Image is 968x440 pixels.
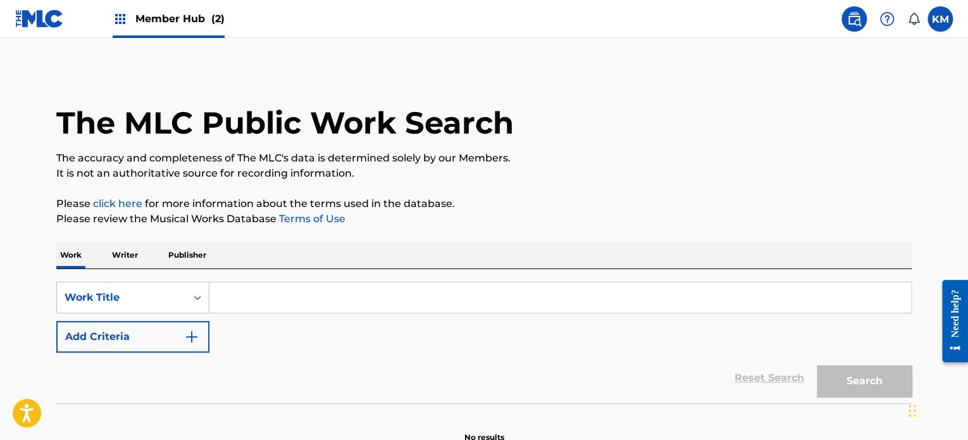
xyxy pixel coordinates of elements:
[847,11,862,27] img: search
[113,11,128,27] img: Top Rightsholders
[15,9,64,28] img: MLC Logo
[933,270,968,372] iframe: Resource Center
[905,379,968,440] iframe: Chat Widget
[56,321,209,353] button: Add Criteria
[874,6,900,32] div: Help
[276,213,345,225] a: Terms of Use
[841,6,867,32] a: Public Search
[56,282,912,403] form: Search Form
[184,329,199,344] img: 9d2ae6d4665cec9f34b9.svg
[164,242,210,268] p: Publisher
[93,198,142,210] a: click here
[907,13,920,25] div: Notifications
[56,211,912,227] p: Please review the Musical Works Database
[56,166,912,181] p: It is not an authoritative source for recording information.
[135,11,225,26] span: Member Hub
[211,13,225,25] span: (2)
[56,196,912,211] p: Please for more information about the terms used in the database.
[56,242,85,268] p: Work
[56,104,514,142] h1: The MLC Public Work Search
[928,6,953,32] div: User Menu
[56,151,912,166] p: The accuracy and completeness of The MLC's data is determined solely by our Members.
[65,290,178,305] div: Work Title
[108,242,142,268] p: Writer
[909,392,916,430] div: Drag
[879,11,895,27] img: help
